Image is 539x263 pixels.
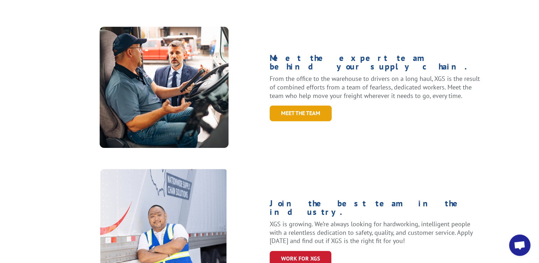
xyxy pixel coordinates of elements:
[270,199,481,220] h1: Join the best team in the industry.
[509,234,530,256] div: Open chat
[270,74,481,100] p: From the office to the warehouse to drivers on a long haul, XGS is the result of combined efforts...
[270,220,481,245] p: XGS is growing. We’re always looking for hardworking, intelligent people with a relentless dedica...
[99,27,229,148] img: XpressGlobal_MeettheTeam
[270,54,481,74] h1: Meet the expert team behind your supply chain.
[270,105,332,121] a: Meet the Team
